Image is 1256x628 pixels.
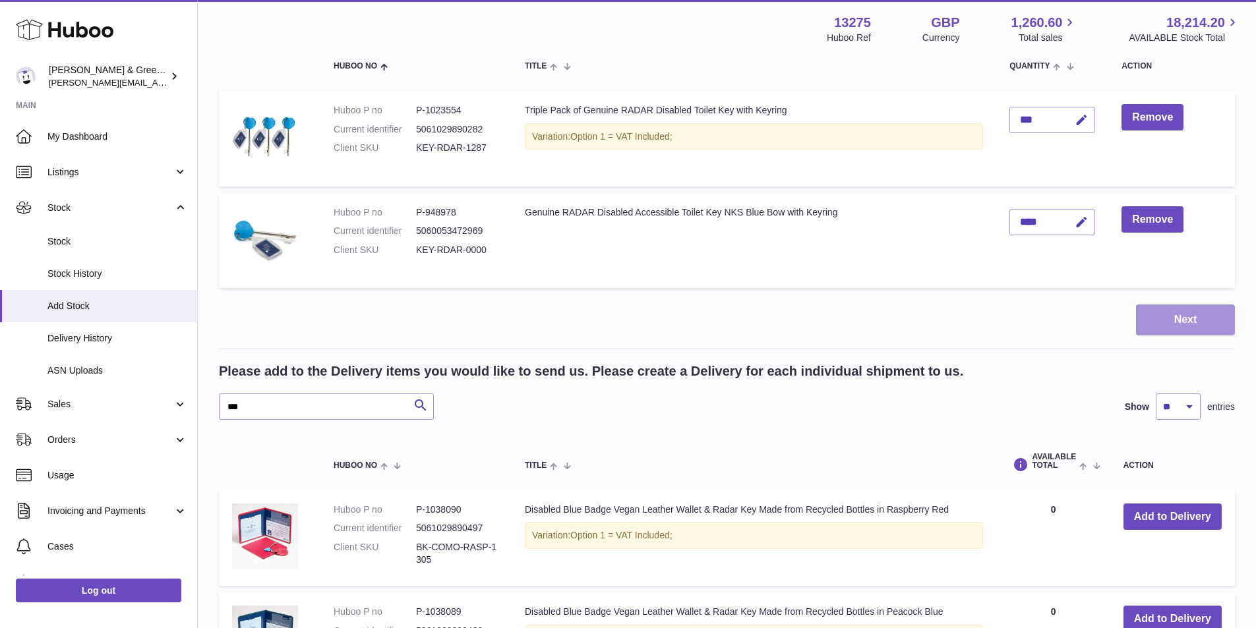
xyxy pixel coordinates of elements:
dd: P-1038089 [416,606,498,618]
span: entries [1207,401,1235,413]
span: 18,214.20 [1166,14,1225,32]
span: ASN Uploads [47,364,187,377]
div: Action [1121,62,1222,71]
span: Delivery History [47,332,187,345]
dd: 5061029890497 [416,522,498,534]
dd: P-1038090 [416,503,498,516]
span: Quantity [1009,62,1050,71]
span: Invoicing and Payments [47,505,173,517]
button: Remove [1121,206,1183,233]
span: Sales [47,398,173,411]
dd: P-948978 [416,206,498,219]
dt: Current identifier [334,123,416,136]
span: Total sales [1019,32,1077,44]
span: Title [525,461,547,470]
span: Usage [47,469,187,482]
dt: Current identifier [334,522,416,534]
div: Variation: [525,123,983,150]
span: Stock History [47,268,187,280]
strong: 13275 [834,14,871,32]
span: Cases [47,540,187,553]
a: 18,214.20 AVAILABLE Stock Total [1129,14,1240,44]
strong: GBP [931,14,959,32]
label: Show [1125,401,1149,413]
span: Stock [47,202,173,214]
span: Option 1 = VAT Included; [570,530,673,540]
span: Option 1 = VAT Included; [570,131,673,142]
dt: Huboo P no [334,206,416,219]
span: My Dashboard [47,130,187,143]
div: Huboo Ref [827,32,871,44]
dt: Current identifier [334,225,416,237]
span: Stock [47,235,187,248]
td: Triple Pack of Genuine RADAR Disabled Toilet Key with Keyring [512,91,996,186]
dd: KEY-RDAR-1287 [416,142,498,154]
a: 1,260.60 Total sales [1011,14,1078,44]
dd: 5060053472969 [416,225,498,237]
h2: Please add to the Delivery items you would like to send us. Please create a Delivery for each ind... [219,362,963,380]
div: Action [1123,461,1222,470]
button: Add to Delivery [1123,503,1222,530]
span: Huboo no [334,62,377,71]
dt: Client SKU [334,142,416,154]
button: Remove [1121,104,1183,131]
span: [PERSON_NAME][EMAIL_ADDRESS][DOMAIN_NAME] [49,77,264,88]
dd: P-1023554 [416,104,498,117]
td: Disabled Blue Badge Vegan Leather Wallet & Radar Key Made from Recycled Bottles in Raspberry Red [512,490,996,586]
button: Next [1136,304,1235,335]
dt: Huboo P no [334,503,416,516]
div: Currency [922,32,960,44]
div: Variation: [525,522,983,549]
span: Add Stock [47,300,187,312]
a: Log out [16,579,181,602]
img: ellen@bluebadgecompany.co.uk [16,67,36,86]
td: Genuine RADAR Disabled Accessible Toilet Key NKS Blue Bow with Keyring [512,193,996,289]
span: Huboo no [334,461,377,470]
dt: Huboo P no [334,606,416,618]
dd: 5061029890282 [416,123,498,136]
dt: Client SKU [334,541,416,566]
img: Genuine RADAR Disabled Accessible Toilet Key NKS Blue Bow with Keyring [232,206,298,272]
span: Listings [47,166,173,179]
dd: BK-COMO-RASP-1305 [416,541,498,566]
dt: Huboo P no [334,104,416,117]
span: Title [525,62,547,71]
span: 1,260.60 [1011,14,1063,32]
td: 0 [996,490,1110,586]
span: Orders [47,434,173,446]
img: Disabled Blue Badge Vegan Leather Wallet & Radar Key Made from Recycled Bottles in Raspberry Red [232,503,298,569]
dt: Client SKU [334,244,416,256]
span: AVAILABLE Total [1032,453,1076,470]
div: [PERSON_NAME] & Green Ltd [49,64,167,89]
dd: KEY-RDAR-0000 [416,244,498,256]
span: AVAILABLE Stock Total [1129,32,1240,44]
img: Triple Pack of Genuine RADAR Disabled Toilet Key with Keyring [232,104,298,170]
